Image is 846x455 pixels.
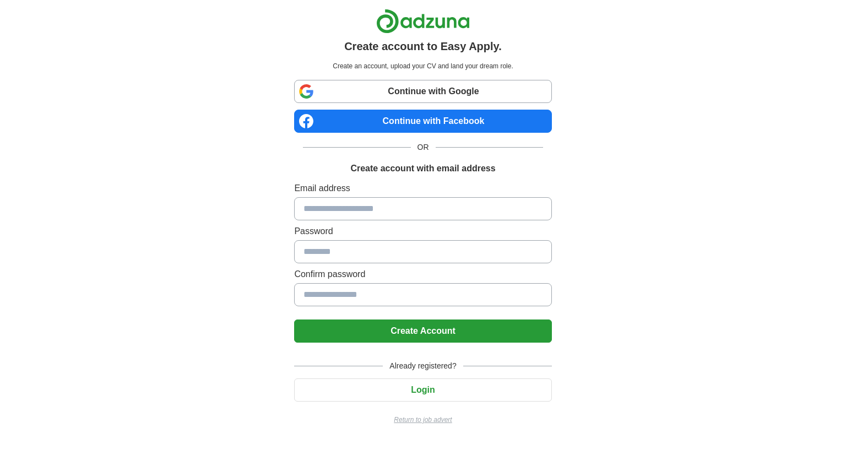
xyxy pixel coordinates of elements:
button: Create Account [294,319,551,343]
p: Create an account, upload your CV and land your dream role. [296,61,549,71]
span: Already registered? [383,360,463,372]
label: Email address [294,182,551,195]
a: Continue with Facebook [294,110,551,133]
a: Return to job advert [294,415,551,425]
button: Login [294,378,551,402]
img: Adzuna logo [376,9,470,34]
h1: Create account to Easy Apply. [344,38,502,55]
label: Confirm password [294,268,551,281]
a: Login [294,385,551,394]
span: OR [411,142,436,153]
a: Continue with Google [294,80,551,103]
h1: Create account with email address [350,162,495,175]
label: Password [294,225,551,238]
